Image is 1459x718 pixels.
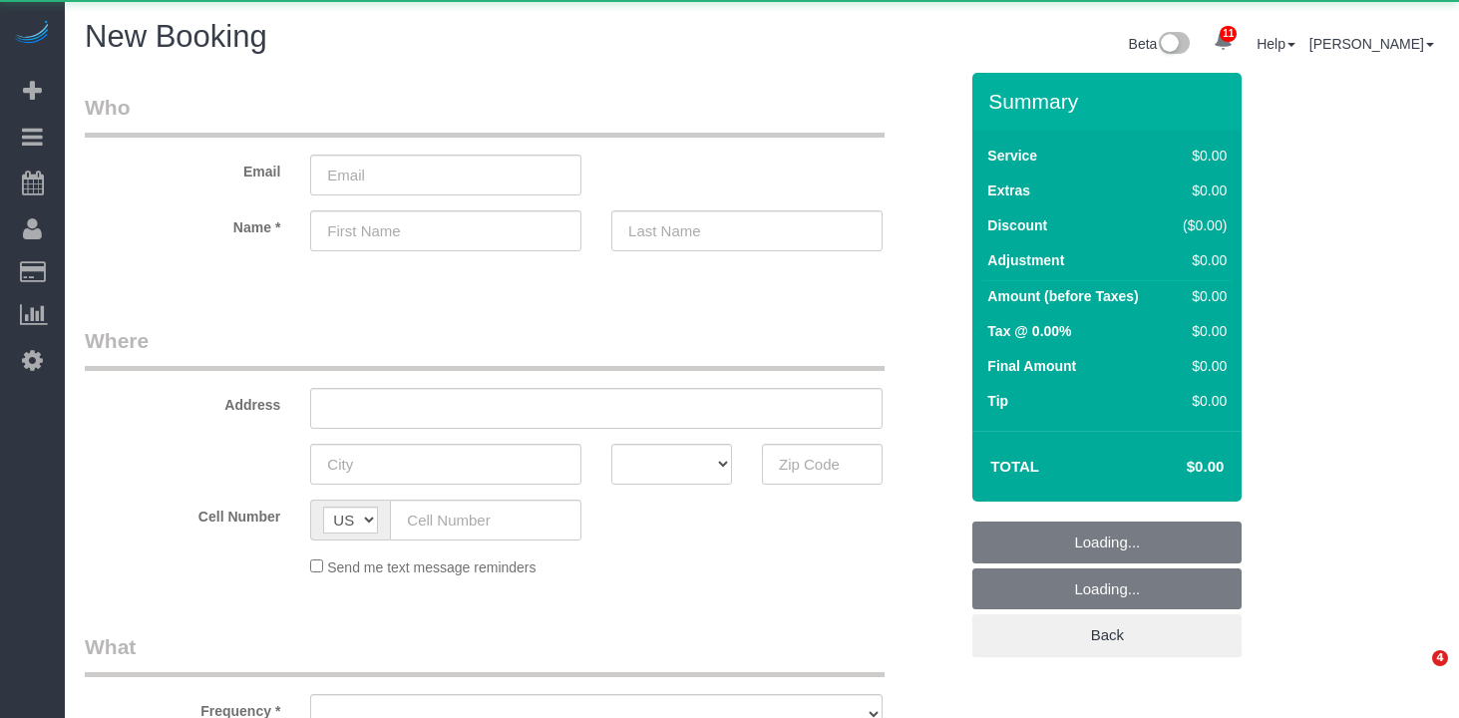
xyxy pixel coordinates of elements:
div: $0.00 [1174,180,1227,200]
input: Zip Code [762,444,883,485]
label: Final Amount [987,356,1076,376]
div: $0.00 [1174,321,1227,341]
label: Name * [70,210,295,237]
span: Send me text message reminders [327,559,536,575]
label: Address [70,388,295,415]
strong: Total [990,458,1039,475]
legend: Who [85,93,885,138]
label: Service [987,146,1037,166]
span: 11 [1220,26,1237,42]
label: Amount (before Taxes) [987,286,1138,306]
img: New interface [1157,32,1190,58]
input: First Name [310,210,581,251]
label: Cell Number [70,500,295,527]
div: $0.00 [1174,286,1227,306]
img: Automaid Logo [12,20,52,48]
div: $0.00 [1174,146,1227,166]
a: Beta [1129,36,1191,52]
iframe: Intercom live chat [1391,650,1439,698]
div: ($0.00) [1174,215,1227,235]
input: City [310,444,581,485]
div: $0.00 [1174,391,1227,411]
input: Last Name [611,210,883,251]
span: New Booking [85,19,267,54]
legend: Where [85,326,885,371]
div: $0.00 [1174,356,1227,376]
label: Extras [987,180,1030,200]
a: Help [1257,36,1295,52]
label: Tip [987,391,1008,411]
label: Discount [987,215,1047,235]
div: $0.00 [1174,250,1227,270]
h3: Summary [988,90,1232,113]
a: 11 [1204,20,1243,64]
input: Email [310,155,581,195]
a: [PERSON_NAME] [1309,36,1434,52]
h4: $0.00 [1127,459,1224,476]
label: Tax @ 0.00% [987,321,1071,341]
legend: What [85,632,885,677]
a: Back [972,614,1242,656]
label: Email [70,155,295,181]
input: Cell Number [390,500,581,540]
label: Adjustment [987,250,1064,270]
span: 4 [1432,650,1448,666]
